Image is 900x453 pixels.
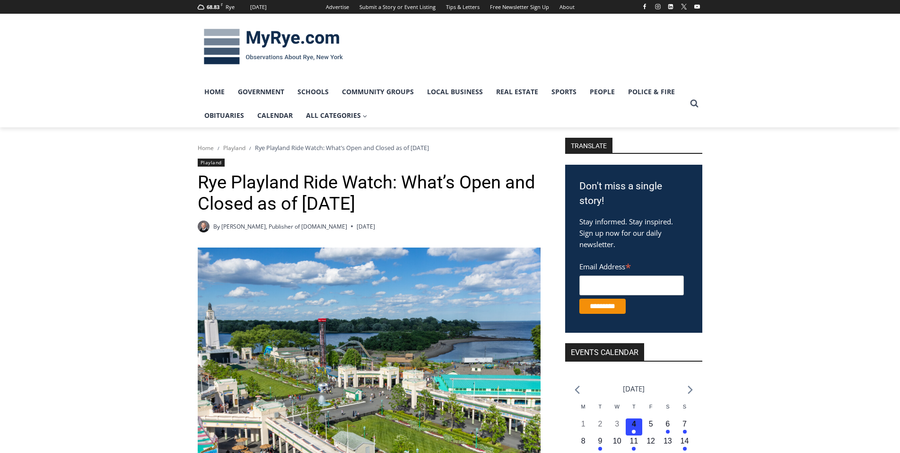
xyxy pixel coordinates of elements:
time: 2 [598,420,602,428]
div: [DATE] [250,3,267,11]
em: Has events [632,447,636,451]
div: Monday [575,403,592,418]
label: Email Address [579,257,684,274]
a: People [583,80,621,104]
button: 6 Has events [659,418,676,435]
time: 14 [681,437,689,445]
h1: Rye Playland Ride Watch: What’s Open and Closed as of [DATE] [198,172,541,215]
div: Friday [642,403,659,418]
span: / [218,145,219,151]
time: 3 [615,420,619,428]
a: Local Business [420,80,489,104]
button: 13 [659,435,676,453]
time: 11 [629,437,638,445]
a: Playland [198,159,225,167]
div: Saturday [659,403,676,418]
nav: Primary Navigation [198,80,686,128]
a: Instagram [652,1,664,12]
div: Rye [226,3,235,11]
span: T [599,404,602,409]
a: Home [198,144,214,152]
a: Schools [291,80,335,104]
span: / [249,145,251,151]
a: Playland [223,144,245,152]
span: 68.83 [207,3,219,10]
time: 1 [581,420,585,428]
li: [DATE] [623,382,645,395]
a: Previous month [575,385,580,394]
div: Wednesday [609,403,626,418]
time: 12 [647,437,655,445]
a: [PERSON_NAME], Publisher of [DOMAIN_NAME] [221,222,347,231]
button: 9 Has events [592,435,609,453]
span: All Categories [306,110,367,121]
span: By [213,222,220,231]
button: 5 [642,418,659,435]
a: Real Estate [489,80,545,104]
button: 14 Has events [676,435,693,453]
time: 7 [682,420,687,428]
em: Has events [683,447,687,451]
span: F [221,2,223,7]
em: Has events [632,430,636,434]
time: [DATE] [357,222,375,231]
button: 7 Has events [676,418,693,435]
span: F [649,404,653,409]
time: 10 [613,437,621,445]
button: View Search Form [686,95,703,112]
h2: Events Calendar [565,343,644,361]
strong: TRANSLATE [565,138,612,153]
button: 8 [575,435,592,453]
span: Rye Playland Ride Watch: What’s Open and Closed as of [DATE] [255,143,429,152]
a: Calendar [251,104,299,127]
time: 13 [664,437,672,445]
a: X [678,1,690,12]
a: All Categories [299,104,374,127]
a: Police & Fire [621,80,682,104]
span: M [581,404,585,409]
a: Facebook [639,1,650,12]
div: Sunday [676,403,693,418]
a: Government [231,80,291,104]
time: 5 [649,420,653,428]
a: Sports [545,80,583,104]
time: 4 [632,420,636,428]
button: 10 [609,435,626,453]
em: Has events [666,430,670,434]
div: Thursday [626,403,643,418]
nav: Breadcrumbs [198,143,541,152]
a: Obituaries [198,104,251,127]
a: Home [198,80,231,104]
p: Stay informed. Stay inspired. Sign up now for our daily newsletter. [579,216,688,250]
time: 9 [598,437,602,445]
time: 8 [581,437,585,445]
a: Community Groups [335,80,420,104]
span: W [614,404,619,409]
button: 12 [642,435,659,453]
em: Has events [683,430,687,434]
div: Tuesday [592,403,609,418]
span: S [683,404,686,409]
button: 3 [609,418,626,435]
button: 2 [592,418,609,435]
button: 1 [575,418,592,435]
img: MyRye.com [198,22,349,71]
span: S [666,404,669,409]
h3: Don't miss a single story! [579,179,688,209]
button: 11 Has events [626,435,643,453]
a: Next month [688,385,693,394]
em: Has events [598,447,602,451]
a: Linkedin [665,1,676,12]
a: YouTube [691,1,703,12]
span: T [632,404,636,409]
time: 6 [665,420,670,428]
a: Author image [198,221,210,232]
button: 4 Has events [626,418,643,435]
